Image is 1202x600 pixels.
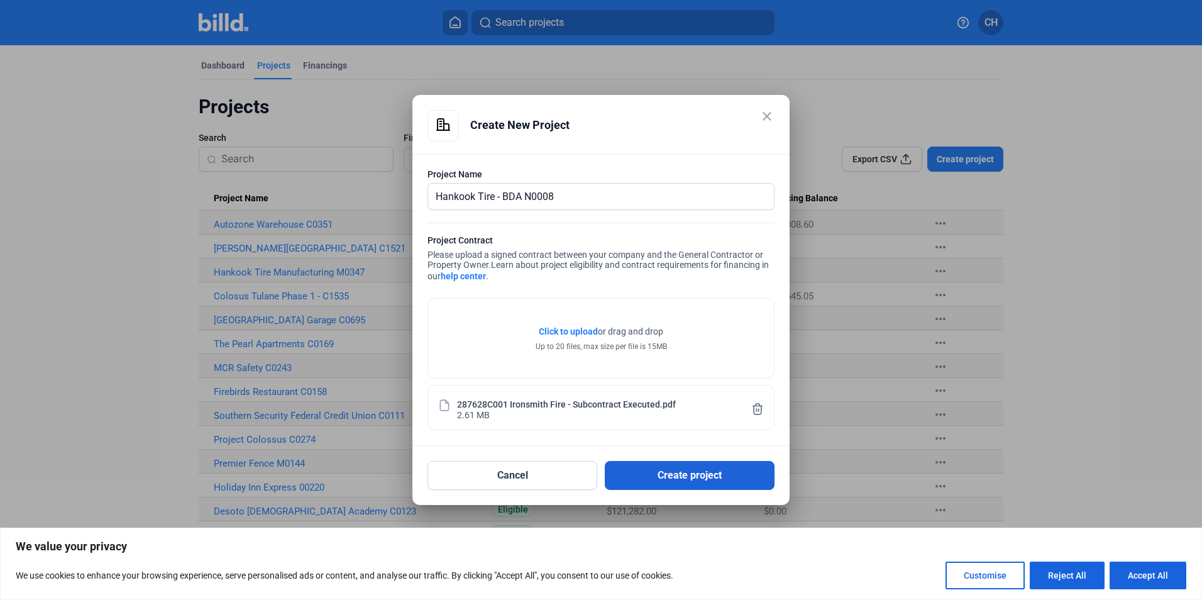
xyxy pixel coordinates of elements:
[470,110,775,140] div: Create New Project
[427,234,775,250] div: Project Contract
[16,568,673,583] p: We use cookies to enhance your browsing experience, serve personalised ads or content, and analys...
[536,341,667,352] div: Up to 20 files, max size per file is 15MB
[946,562,1025,589] button: Customise
[539,326,598,336] span: Click to upload
[427,234,775,286] div: Please upload a signed contract between your company and the General Contractor or Property Owner.
[457,409,490,419] div: 2.61 MB
[16,539,1186,554] p: We value your privacy
[598,325,663,338] span: or drag and drop
[427,168,775,181] div: Project Name
[427,461,597,490] button: Cancel
[1030,562,1105,589] button: Reject All
[605,461,775,490] button: Create project
[427,260,769,281] span: Learn about project eligibility and contract requirements for financing in our .
[759,109,775,124] mat-icon: close
[441,271,486,281] a: help center
[1110,562,1186,589] button: Accept All
[457,398,676,409] div: 287628C001 Ironsmith Fire - Subcontract Executed.pdf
